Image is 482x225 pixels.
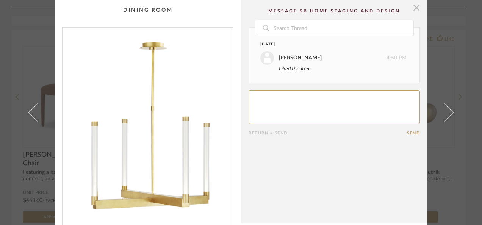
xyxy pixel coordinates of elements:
div: Liked this item. [279,65,407,73]
div: 0 [63,28,233,223]
img: 519b7006-134d-4d7f-b978-01a6a8defc09_1000x1000.jpg [63,28,233,223]
div: [DATE] [260,42,393,47]
button: Send [407,131,420,136]
input: Search Thread [273,20,413,36]
div: [PERSON_NAME] [279,54,322,62]
div: Return = Send [249,131,407,136]
div: 4:50 PM [260,51,407,65]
